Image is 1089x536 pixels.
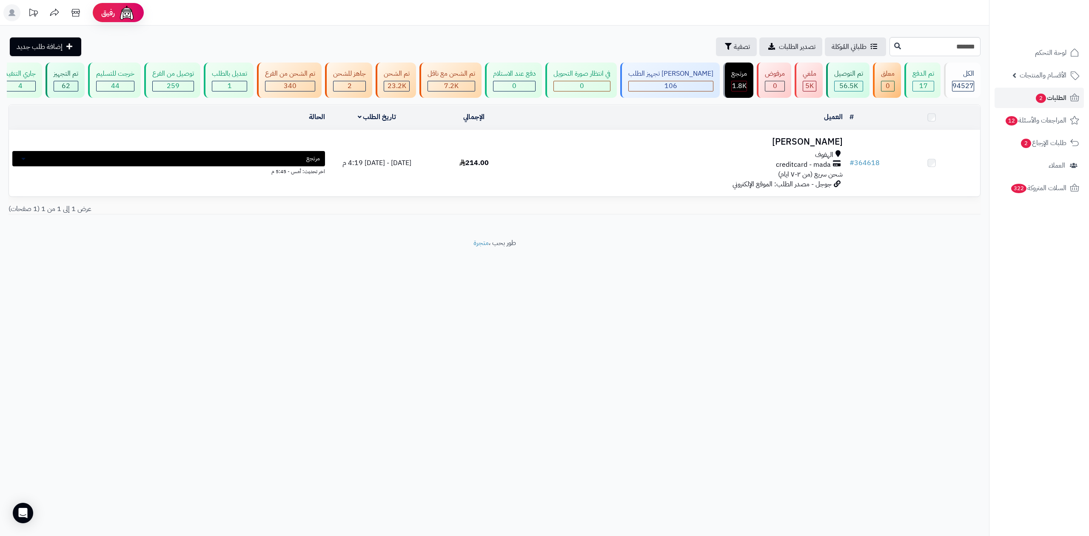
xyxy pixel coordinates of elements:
span: 0 [773,81,777,91]
a: العملاء [995,155,1084,176]
span: إضافة طلب جديد [17,42,63,52]
div: تم الشحن [384,69,410,79]
span: 12 [1006,116,1018,125]
a: # [850,112,854,122]
span: 5K [805,81,814,91]
span: 56.5K [839,81,858,91]
span: لوحة التحكم [1035,47,1066,59]
div: عرض 1 إلى 1 من 1 (1 صفحات) [2,204,495,214]
div: مرفوض [765,69,785,79]
a: الطلبات2 [995,88,1084,108]
button: تصفية [716,37,757,56]
span: [DATE] - [DATE] 4:19 م [342,158,411,168]
a: [PERSON_NAME] تجهيز الطلب 106 [619,63,721,98]
div: تم الشحن مع ناقل [428,69,475,79]
span: creditcard - mada [776,160,831,170]
span: 4 [18,81,23,91]
div: 0 [493,81,535,91]
a: تم التوصيل 56.5K [824,63,871,98]
span: # [850,158,854,168]
div: جاهز للشحن [333,69,366,79]
span: 340 [284,81,296,91]
div: توصيل من الفرع [152,69,194,79]
a: توصيل من الفرع 259 [143,63,202,98]
span: الأقسام والمنتجات [1020,69,1066,81]
div: تم التجهيز [54,69,78,79]
div: 106 [629,81,713,91]
span: 0 [580,81,584,91]
div: خرجت للتسليم [96,69,134,79]
div: 0 [881,81,894,91]
div: 340 [265,81,315,91]
div: 62 [54,81,78,91]
span: تصدير الطلبات [779,42,815,52]
a: تم التجهيز 62 [44,63,86,98]
span: 1.8K [732,81,747,91]
img: ai-face.png [118,4,135,21]
a: العميل [824,112,843,122]
a: ملغي 5K [793,63,824,98]
div: 0 [765,81,784,91]
a: في انتظار صورة التحويل 0 [544,63,619,98]
a: تعديل بالطلب 1 [202,63,255,98]
div: 259 [153,81,194,91]
span: الهفوف [815,150,833,160]
span: 0 [512,81,516,91]
a: دفع عند الاستلام 0 [483,63,544,98]
span: رفيق [101,8,115,18]
a: تاريخ الطلب [358,112,396,122]
span: طلبات الإرجاع [1020,137,1066,149]
div: 4 [5,81,35,91]
a: السلات المتروكة322 [995,178,1084,198]
span: تصفية [734,42,750,52]
div: الكل [952,69,974,79]
div: Open Intercom Messenger [13,503,33,523]
div: ملغي [803,69,816,79]
span: 44 [111,81,120,91]
a: تم الشحن 23.2K [374,63,418,98]
span: المراجعات والأسئلة [1005,114,1066,126]
a: الإجمالي [463,112,485,122]
a: تصدير الطلبات [759,37,822,56]
a: مرفوض 0 [755,63,793,98]
h3: [PERSON_NAME] [526,137,842,147]
span: جوجل - مصدر الطلب: الموقع الإلكتروني [733,179,832,189]
span: الطلبات [1035,92,1066,104]
a: الكل94527 [942,63,982,98]
div: جاري التنفيذ [5,69,36,79]
div: 4962 [803,81,816,91]
a: الحالة [309,112,325,122]
div: تم الشحن من الفرع [265,69,315,79]
a: إضافة طلب جديد [10,37,81,56]
div: معلق [881,69,895,79]
span: طلباتي المُوكلة [832,42,867,52]
span: 259 [167,81,180,91]
span: 0 [886,81,890,91]
a: تحديثات المنصة [23,4,44,23]
a: طلبات الإرجاع2 [995,133,1084,153]
a: معلق 0 [871,63,903,98]
span: 2 [1036,94,1046,103]
div: اخر تحديث: أمس - 5:45 م [12,166,325,175]
div: 2 [334,81,365,91]
span: مرتجع [306,154,320,163]
a: لوحة التحكم [995,43,1084,63]
span: 2 [1021,139,1031,148]
div: 17 [913,81,934,91]
span: 17 [919,81,928,91]
span: 7.2K [444,81,459,91]
div: في انتظار صورة التحويل [553,69,610,79]
a: مرتجع 1.8K [721,63,755,98]
div: مرتجع [731,69,747,79]
span: 62 [62,81,70,91]
a: #364618 [850,158,880,168]
div: تم الدفع [912,69,934,79]
a: جاهز للشحن 2 [323,63,374,98]
span: السلات المتروكة [1010,182,1066,194]
div: 0 [554,81,610,91]
span: شحن سريع (من ٢-٧ ايام) [778,169,843,180]
div: دفع عند الاستلام [493,69,536,79]
a: المراجعات والأسئلة12 [995,110,1084,131]
div: 56522 [835,81,863,91]
div: 7223 [428,81,475,91]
